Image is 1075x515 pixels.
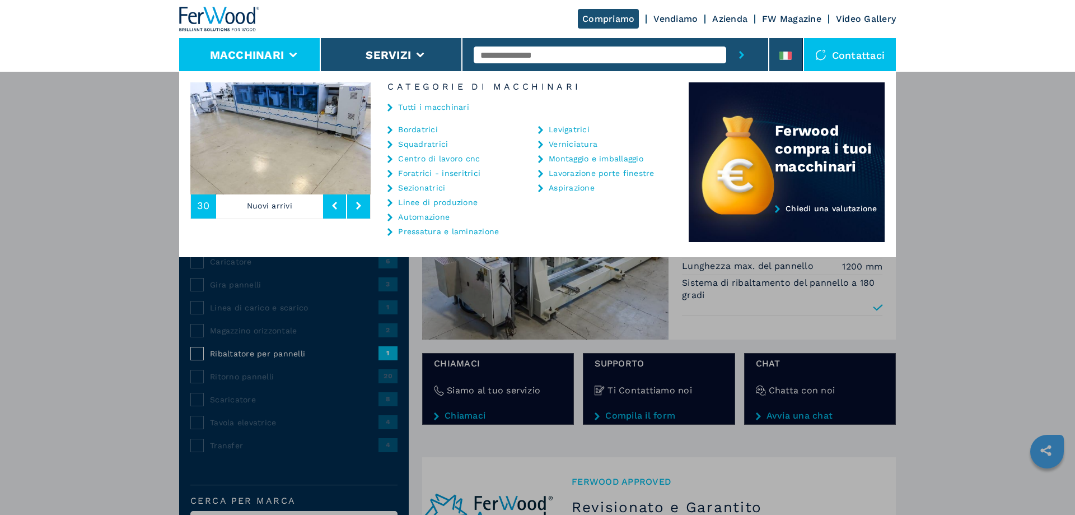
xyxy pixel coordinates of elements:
h6: Categorie di Macchinari [371,82,689,91]
a: Sezionatrici [398,184,445,192]
a: Compriamo [578,9,639,29]
a: Verniciatura [549,140,597,148]
a: Automazione [398,213,450,221]
a: Azienda [712,13,747,24]
a: Squadratrici [398,140,448,148]
img: image [190,82,371,194]
a: Centro di lavoro cnc [398,155,480,163]
a: Tutti i macchinari [398,103,469,111]
a: Levigatrici [549,126,590,133]
a: Aspirazione [549,184,595,192]
a: Pressatura e laminazione [398,228,499,235]
img: image [371,82,551,194]
div: Contattaci [804,38,896,72]
p: Nuovi arrivi [216,193,324,219]
div: Ferwood compra i tuoi macchinari [775,122,885,175]
a: Montaggio e imballaggio [549,155,643,163]
img: Contattaci [815,49,826,61]
a: Video Gallery [836,13,896,24]
a: Chiedi una valutazione [689,204,885,243]
button: Servizi [366,48,411,62]
a: Foratrici - inseritrici [398,169,480,177]
a: FW Magazine [762,13,821,24]
a: Lavorazione porte finestre [549,169,655,177]
span: 30 [197,201,210,211]
button: Macchinari [210,48,284,62]
a: Bordatrici [398,126,438,133]
a: Vendiamo [653,13,698,24]
button: submit-button [726,38,757,72]
img: Ferwood [179,7,260,31]
a: Linee di produzione [398,198,478,206]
